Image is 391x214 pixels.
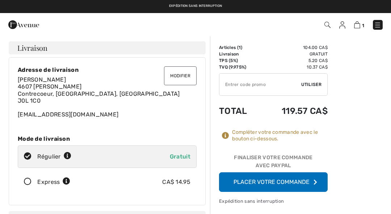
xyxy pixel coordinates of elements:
span: [PERSON_NAME] [18,76,66,83]
td: Total [219,99,260,123]
td: Livraison [219,51,260,57]
td: 104.00 CA$ [260,44,328,51]
div: Finaliser votre commande avec PayPal [219,154,328,172]
div: Mode de livraison [18,135,197,142]
span: 1 [362,23,364,28]
img: Mes infos [339,21,345,29]
div: CA$ 14.95 [162,178,190,186]
div: Régulier [37,152,71,161]
td: 5.20 CA$ [260,57,328,64]
span: Livraison [17,44,47,52]
td: Articles ( ) [219,44,260,51]
a: 1 [354,20,364,29]
span: Utiliser [301,81,321,88]
td: 10.37 CA$ [260,64,328,70]
div: Express [37,178,70,186]
button: Modifier [164,66,197,85]
td: 119.57 CA$ [260,99,328,123]
span: 4607 [PERSON_NAME] Contrecoeur, [GEOGRAPHIC_DATA], [GEOGRAPHIC_DATA] J0L 1C0 [18,83,180,104]
div: Expédition sans interruption [219,198,328,205]
img: Menu [374,21,381,29]
input: Code promo [219,74,301,95]
button: Placer votre commande [219,172,328,192]
div: [EMAIL_ADDRESS][DOMAIN_NAME] [18,76,197,118]
td: TPS (5%) [219,57,260,64]
span: 1 [239,45,241,50]
div: Adresse de livraison [18,66,197,73]
img: 1ère Avenue [8,17,39,32]
img: Panier d'achat [354,21,360,28]
div: Compléter votre commande avec le bouton ci-dessous. [232,129,328,142]
td: TVQ (9.975%) [219,64,260,70]
a: 1ère Avenue [8,21,39,28]
img: Recherche [324,22,331,28]
span: Gratuit [170,153,190,160]
td: Gratuit [260,51,328,57]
